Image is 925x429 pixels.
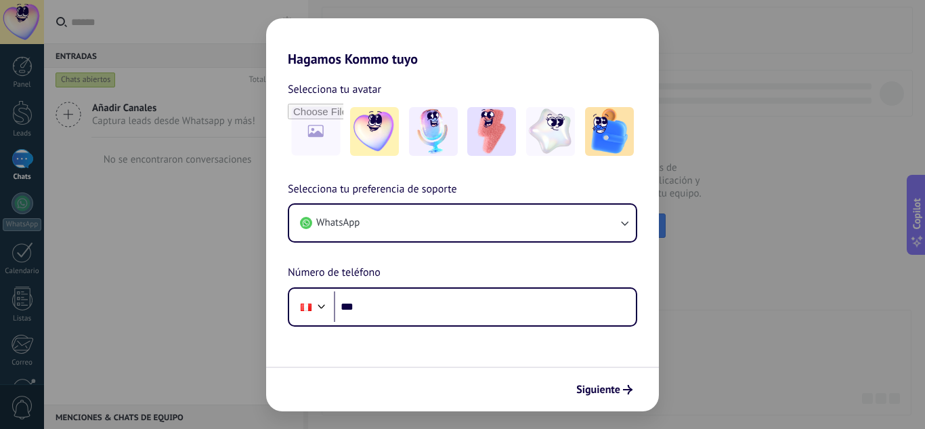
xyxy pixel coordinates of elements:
[467,107,516,156] img: -3.jpeg
[266,18,659,67] h2: Hagamos Kommo tuyo
[288,81,381,98] span: Selecciona tu avatar
[576,385,620,394] span: Siguiente
[289,205,636,241] button: WhatsApp
[585,107,634,156] img: -5.jpeg
[288,264,381,282] span: Número de teléfono
[288,181,457,199] span: Selecciona tu preferencia de soporte
[409,107,458,156] img: -2.jpeg
[316,216,360,230] span: WhatsApp
[293,293,319,321] div: Peru: + 51
[570,378,639,401] button: Siguiente
[526,107,575,156] img: -4.jpeg
[350,107,399,156] img: -1.jpeg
